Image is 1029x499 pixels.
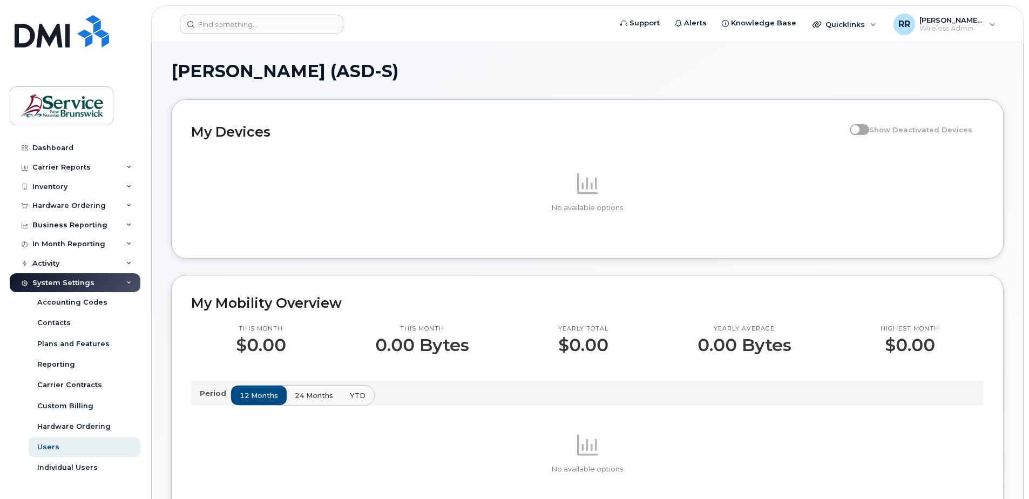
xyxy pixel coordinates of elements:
[375,325,469,333] p: This month
[350,390,365,401] span: YTD
[850,119,858,128] input: Show Deactivated Devices
[236,325,286,333] p: This month
[558,325,608,333] p: Yearly total
[191,295,984,311] h2: My Mobility Overview
[171,63,398,79] span: [PERSON_NAME] (ASD-S)
[200,388,231,399] p: Period
[236,335,286,355] p: $0.00
[191,464,984,474] p: No available options
[558,335,608,355] p: $0.00
[191,124,844,140] h2: My Devices
[698,325,791,333] p: Yearly average
[191,203,984,213] p: No available options
[881,335,939,355] p: $0.00
[698,335,791,355] p: 0.00 Bytes
[295,390,333,401] span: 24 months
[869,125,972,134] span: Show Deactivated Devices
[375,335,469,355] p: 0.00 Bytes
[881,325,939,333] p: Highest month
